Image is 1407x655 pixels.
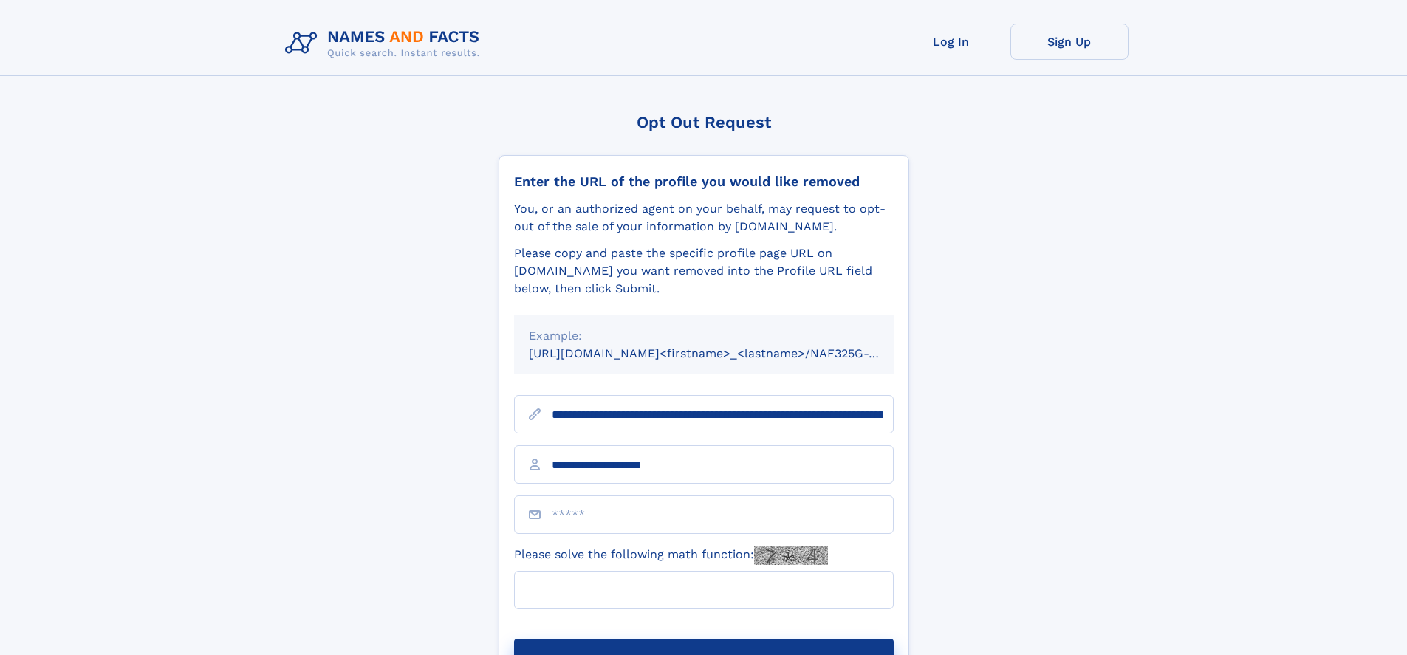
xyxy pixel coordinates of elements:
[892,24,1010,60] a: Log In
[514,200,894,236] div: You, or an authorized agent on your behalf, may request to opt-out of the sale of your informatio...
[499,113,909,131] div: Opt Out Request
[1010,24,1129,60] a: Sign Up
[529,346,922,360] small: [URL][DOMAIN_NAME]<firstname>_<lastname>/NAF325G-xxxxxxxx
[279,24,492,64] img: Logo Names and Facts
[514,174,894,190] div: Enter the URL of the profile you would like removed
[514,244,894,298] div: Please copy and paste the specific profile page URL on [DOMAIN_NAME] you want removed into the Pr...
[514,546,828,565] label: Please solve the following math function:
[529,327,879,345] div: Example:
